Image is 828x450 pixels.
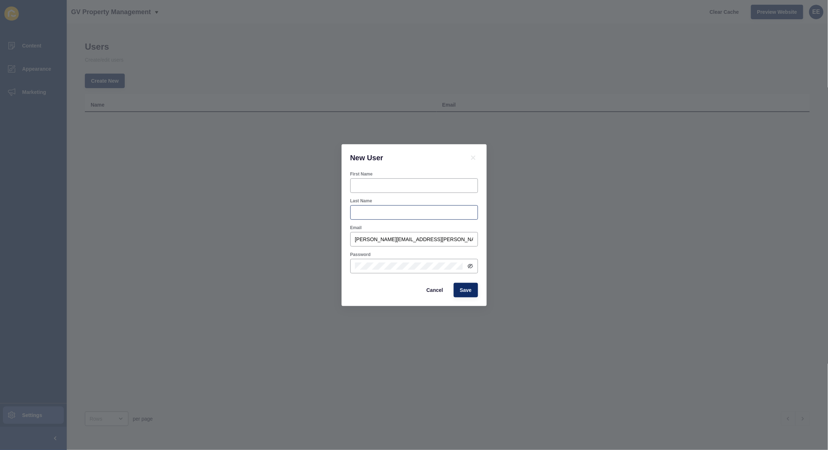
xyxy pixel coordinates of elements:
[350,171,373,177] label: First Name
[350,252,371,257] label: Password
[350,225,362,231] label: Email
[350,198,372,204] label: Last Name
[460,286,472,294] span: Save
[350,153,460,162] h1: New User
[420,283,449,297] button: Cancel
[454,283,478,297] button: Save
[427,286,443,294] span: Cancel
